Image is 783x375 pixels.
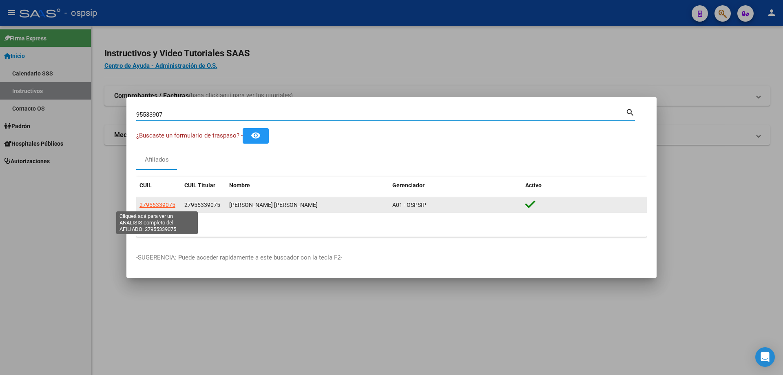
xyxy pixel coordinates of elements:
span: CUIL Titular [184,182,215,189]
span: Activo [525,182,542,189]
span: ¿Buscaste un formulario de traspaso? - [136,132,243,139]
span: A01 - OSPSIP [392,202,426,208]
span: Gerenciador [392,182,425,189]
div: [PERSON_NAME] [PERSON_NAME] [229,200,386,210]
datatable-header-cell: CUIL Titular [181,177,226,194]
div: 1 total [136,216,647,237]
span: 27955339075 [139,202,175,208]
span: Nombre [229,182,250,189]
datatable-header-cell: CUIL [136,177,181,194]
span: CUIL [139,182,152,189]
p: -SUGERENCIA: Puede acceder rapidamente a este buscador con la tecla F2- [136,253,647,262]
mat-icon: remove_red_eye [251,131,261,140]
datatable-header-cell: Nombre [226,177,389,194]
datatable-header-cell: Gerenciador [389,177,522,194]
span: 27955339075 [184,202,220,208]
mat-icon: search [626,107,635,117]
datatable-header-cell: Activo [522,177,647,194]
div: Afiliados [145,155,169,164]
div: Open Intercom Messenger [755,347,775,367]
